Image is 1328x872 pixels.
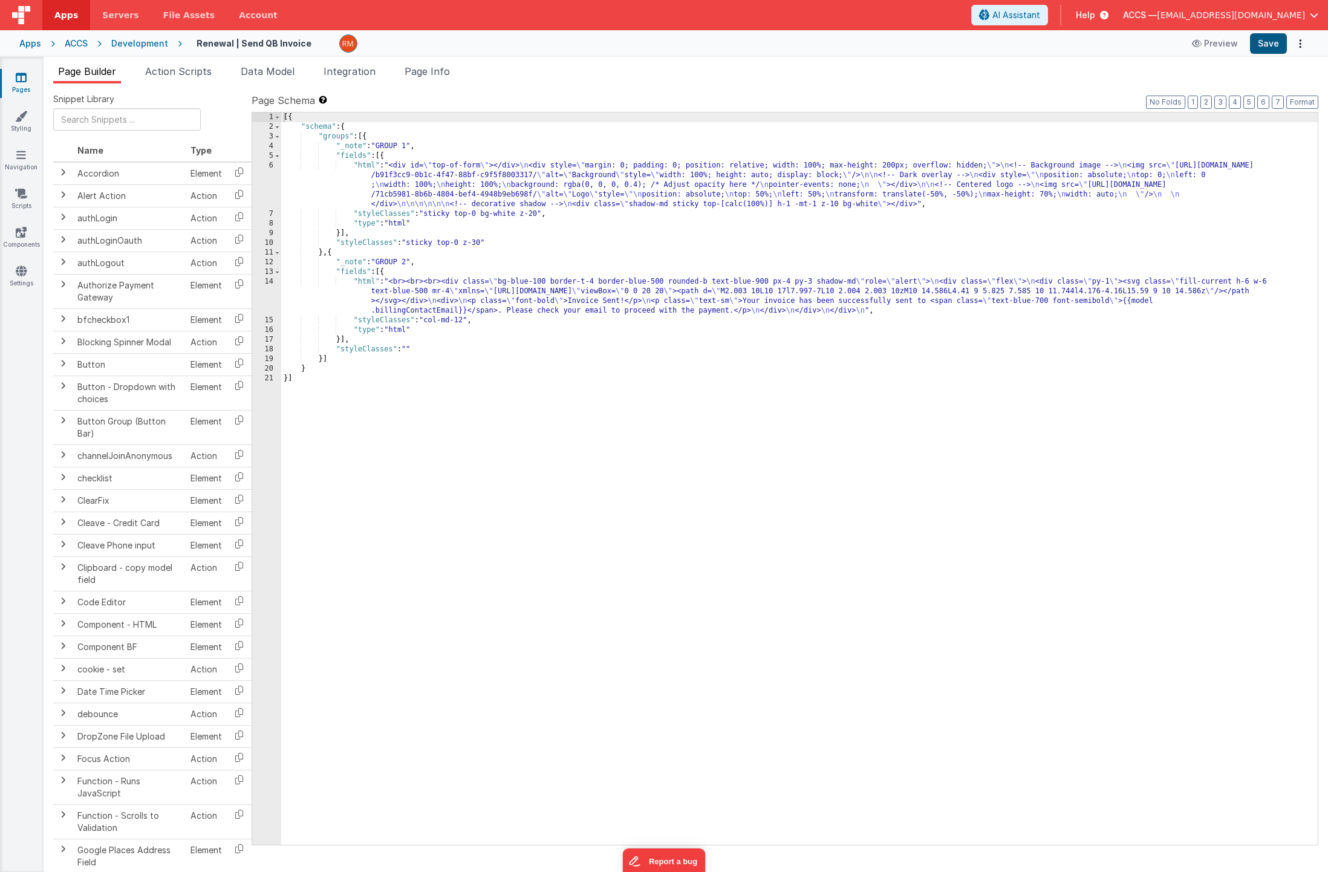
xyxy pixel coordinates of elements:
td: authLoginOauth [73,229,186,252]
button: 6 [1257,96,1269,109]
div: 2 [252,122,281,132]
td: Element [186,591,227,613]
span: Action Scripts [145,65,212,77]
td: checklist [73,467,186,489]
span: AI Assistant [992,9,1040,21]
span: Apps [54,9,78,21]
td: Action [186,331,227,353]
td: bfcheckbox1 [73,308,186,331]
div: 4 [252,142,281,151]
span: Servers [102,9,138,21]
div: 21 [252,374,281,383]
div: Apps [19,37,41,50]
td: Alert Action [73,184,186,207]
div: 1 [252,112,281,122]
button: 1 [1188,96,1198,109]
div: 18 [252,345,281,354]
td: Element [186,725,227,747]
td: Code Editor [73,591,186,613]
td: Action [186,444,227,467]
div: 17 [252,335,281,345]
div: 14 [252,277,281,316]
td: Action [186,747,227,770]
td: Element [186,353,227,376]
div: 15 [252,316,281,325]
td: Component BF [73,636,186,658]
div: 6 [252,161,281,209]
td: Cleave Phone input [73,534,186,556]
td: Element [186,308,227,331]
button: Format [1286,96,1318,109]
button: 5 [1243,96,1255,109]
td: Action [186,770,227,804]
td: Authorize Payment Gateway [73,274,186,308]
td: channelJoinAnonymous [73,444,186,467]
span: Name [77,145,103,155]
td: Element [186,489,227,512]
td: Action [186,207,227,229]
input: Search Snippets ... [53,108,201,131]
span: Page Info [405,65,450,77]
button: 4 [1229,96,1241,109]
span: Type [190,145,212,155]
td: cookie - set [73,658,186,680]
div: 9 [252,229,281,238]
div: 11 [252,248,281,258]
td: Action [186,703,227,725]
div: 5 [252,151,281,161]
span: ACCS — [1123,9,1157,21]
td: ClearFix [73,489,186,512]
td: Element [186,534,227,556]
td: Button [73,353,186,376]
td: Element [186,680,227,703]
span: Snippet Library [53,93,114,105]
td: Element [186,613,227,636]
button: AI Assistant [971,5,1048,25]
td: Function - Runs JavaScript [73,770,186,804]
td: Action [186,184,227,207]
td: Date Time Picker [73,680,186,703]
td: Element [186,512,227,534]
td: Element [186,410,227,444]
div: 20 [252,364,281,374]
td: Element [186,274,227,308]
div: 13 [252,267,281,277]
td: Blocking Spinner Modal [73,331,186,353]
div: 7 [252,209,281,219]
div: 3 [252,132,281,142]
td: authLogin [73,207,186,229]
button: 3 [1214,96,1226,109]
button: Options [1292,35,1309,52]
div: 16 [252,325,281,335]
button: ACCS — [EMAIL_ADDRESS][DOMAIN_NAME] [1123,9,1318,21]
td: authLogout [73,252,186,274]
td: Focus Action [73,747,186,770]
span: Integration [324,65,376,77]
img: 1e10b08f9103151d1000344c2f9be56b [340,35,357,52]
span: Page Schema [252,93,315,108]
td: Button - Dropdown with choices [73,376,186,410]
button: 7 [1272,96,1284,109]
td: Action [186,804,227,839]
span: File Assets [163,9,215,21]
span: Page Builder [58,65,116,77]
span: Data Model [241,65,295,77]
td: Element [186,376,227,410]
td: Action [186,229,227,252]
td: Element [186,636,227,658]
td: debounce [73,703,186,725]
span: Help [1076,9,1095,21]
span: [EMAIL_ADDRESS][DOMAIN_NAME] [1157,9,1305,21]
td: DropZone File Upload [73,725,186,747]
td: Button Group (Button Bar) [73,410,186,444]
td: Action [186,252,227,274]
h4: Renewal | Send QB Invoice [197,39,311,48]
td: Cleave - Credit Card [73,512,186,534]
button: 2 [1200,96,1212,109]
div: 8 [252,219,281,229]
div: 19 [252,354,281,364]
button: Preview [1185,34,1245,53]
td: Action [186,658,227,680]
button: No Folds [1146,96,1185,109]
div: 10 [252,238,281,248]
